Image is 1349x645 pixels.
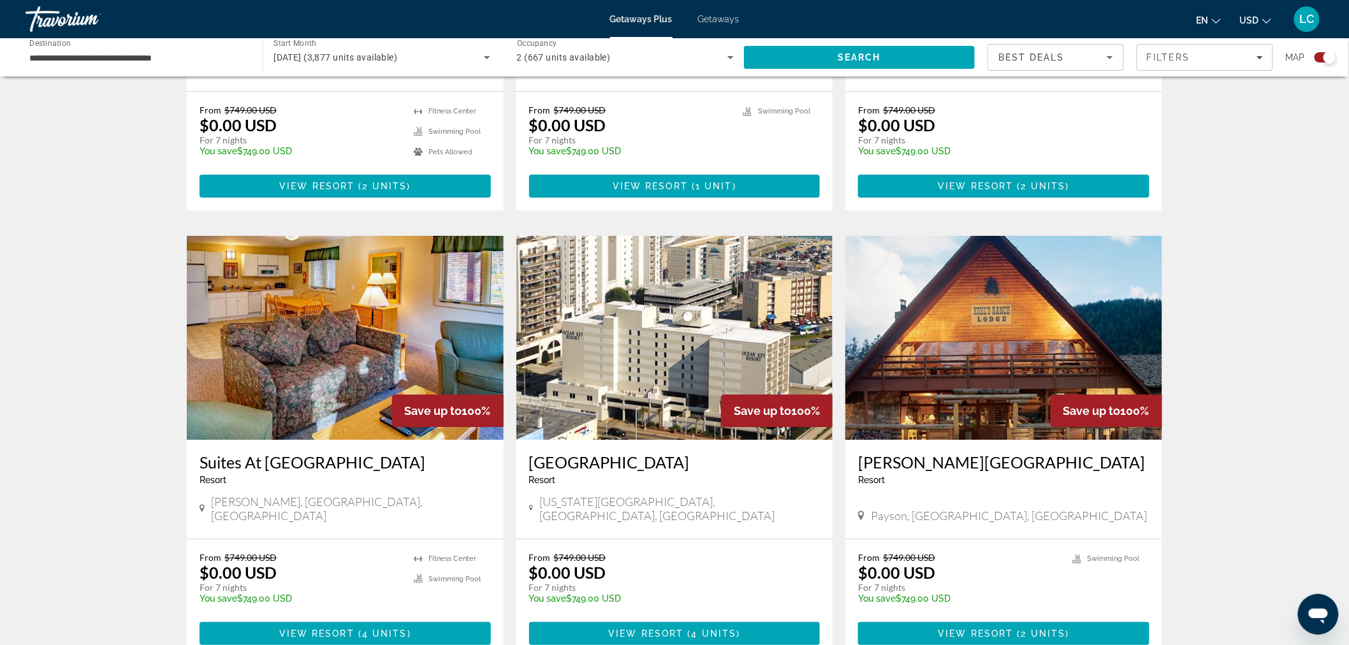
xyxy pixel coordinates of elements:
[610,14,673,24] a: Getaways Plus
[938,628,1014,639] span: View Resort
[858,453,1149,472] a: [PERSON_NAME][GEOGRAPHIC_DATA]
[1137,44,1273,71] button: Filters
[744,46,975,69] button: Search
[858,563,935,582] p: $0.00 USD
[698,14,740,24] a: Getaways
[517,52,611,62] span: 2 (667 units available)
[858,105,880,115] span: From
[858,146,1137,156] p: $749.00 USD
[998,50,1113,65] mat-select: Sort by
[529,453,820,472] a: [GEOGRAPHIC_DATA]
[187,236,504,440] a: Suites At Attitash Mountain Village
[362,628,407,639] span: 4 units
[1021,628,1066,639] span: 2 units
[734,404,791,417] span: Save up to
[858,552,880,563] span: From
[692,628,737,639] span: 4 units
[29,39,71,48] span: Destination
[529,134,731,146] p: For 7 nights
[1286,48,1305,66] span: Map
[529,582,808,593] p: For 7 nights
[858,622,1149,645] button: View Resort(2 units)
[429,127,481,136] span: Swimming Pool
[200,563,277,582] p: $0.00 USD
[554,105,606,115] span: $749.00 USD
[529,115,606,134] p: $0.00 USD
[26,3,153,36] a: Travorium
[858,115,935,134] p: $0.00 USD
[1147,52,1190,62] span: Filters
[200,115,277,134] p: $0.00 USD
[529,593,567,604] span: You save
[363,181,407,191] span: 2 units
[883,105,935,115] span: $749.00 USD
[429,554,477,563] span: Fitness Center
[354,628,411,639] span: ( )
[758,107,810,115] span: Swimming Pool
[29,50,246,66] input: Select destination
[529,105,551,115] span: From
[354,181,411,191] span: ( )
[858,175,1149,198] button: View Resort(2 units)
[1300,13,1315,25] span: LC
[696,181,733,191] span: 1 unit
[224,552,277,563] span: $749.00 USD
[529,593,808,604] p: $749.00 USD
[858,582,1060,593] p: For 7 nights
[845,236,1162,440] img: Kohl's Ranch Lodge
[858,146,896,156] span: You save
[529,146,731,156] p: $749.00 USD
[554,552,606,563] span: $749.00 USD
[200,582,401,593] p: For 7 nights
[883,552,935,563] span: $749.00 USD
[688,181,736,191] span: ( )
[1051,395,1162,427] div: 100%
[529,475,556,485] span: Resort
[721,395,833,427] div: 100%
[517,40,557,48] span: Occupancy
[1063,404,1121,417] span: Save up to
[279,181,354,191] span: View Resort
[838,52,881,62] span: Search
[858,475,885,485] span: Resort
[1014,628,1070,639] span: ( )
[1014,181,1070,191] span: ( )
[1240,15,1259,25] span: USD
[273,52,397,62] span: [DATE] (3,877 units available)
[871,509,1147,523] span: Payson, [GEOGRAPHIC_DATA], [GEOGRAPHIC_DATA]
[1240,11,1271,29] button: Change currency
[858,134,1137,146] p: For 7 nights
[1197,11,1221,29] button: Change language
[613,181,688,191] span: View Resort
[858,593,1060,604] p: $749.00 USD
[224,105,277,115] span: $749.00 USD
[211,495,490,523] span: [PERSON_NAME], [GEOGRAPHIC_DATA], [GEOGRAPHIC_DATA]
[529,552,551,563] span: From
[200,175,491,198] a: View Resort(2 units)
[200,622,491,645] button: View Resort(4 units)
[429,575,481,583] span: Swimming Pool
[529,146,567,156] span: You save
[608,628,683,639] span: View Resort
[1021,181,1066,191] span: 2 units
[279,628,354,639] span: View Resort
[516,236,833,440] img: Ocean Key Resort
[858,593,896,604] span: You save
[200,453,491,472] a: Suites At [GEOGRAPHIC_DATA]
[273,40,316,48] span: Start Month
[529,563,606,582] p: $0.00 USD
[429,148,473,156] span: Pets Allowed
[1197,15,1209,25] span: en
[539,495,820,523] span: [US_STATE][GEOGRAPHIC_DATA], [GEOGRAPHIC_DATA], [GEOGRAPHIC_DATA]
[200,105,221,115] span: From
[392,395,504,427] div: 100%
[529,622,820,645] a: View Resort(4 units)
